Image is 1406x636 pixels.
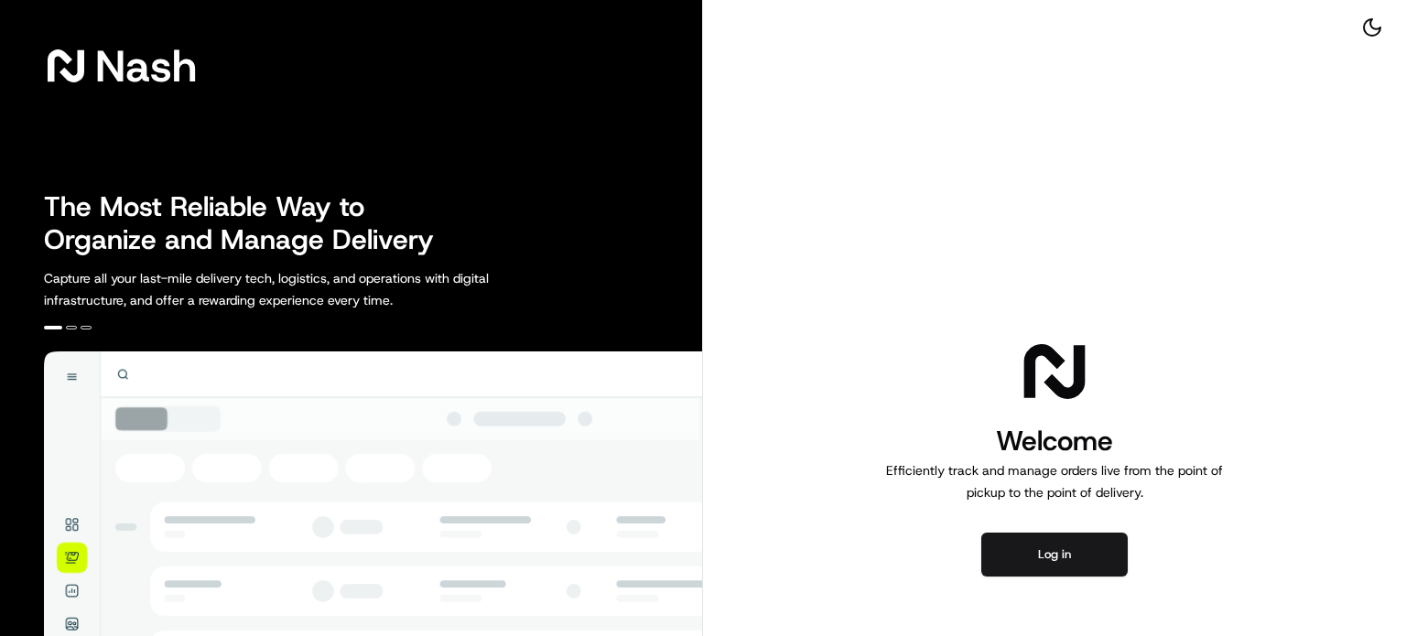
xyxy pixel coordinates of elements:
[981,533,1128,577] button: Log in
[44,267,571,311] p: Capture all your last-mile delivery tech, logistics, and operations with digital infrastructure, ...
[95,48,197,84] span: Nash
[879,423,1230,459] h1: Welcome
[44,190,454,256] h2: The Most Reliable Way to Organize and Manage Delivery
[879,459,1230,503] p: Efficiently track and manage orders live from the point of pickup to the point of delivery.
